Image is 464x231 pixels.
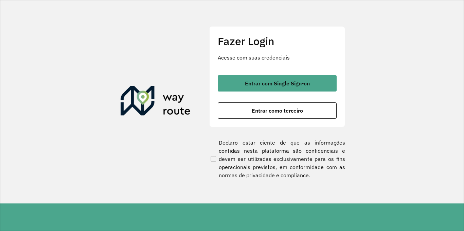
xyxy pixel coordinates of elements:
[218,35,337,48] h2: Fazer Login
[121,86,191,118] img: Roteirizador AmbevTech
[245,81,310,86] span: Entrar com Single Sign-on
[218,53,337,62] p: Acesse com suas credenciais
[218,75,337,92] button: button
[252,108,303,113] span: Entrar como terceiro
[218,102,337,119] button: button
[209,138,345,179] label: Declaro estar ciente de que as informações contidas nesta plataforma são confidenciais e devem se...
